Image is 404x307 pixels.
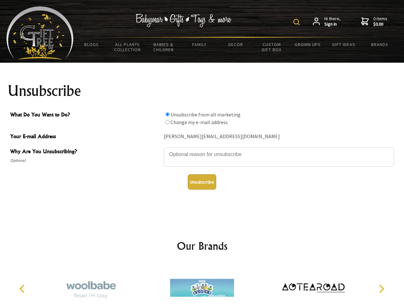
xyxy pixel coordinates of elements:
span: Why Are You Unsubscribing? [10,147,161,157]
textarea: Why Are You Unsubscribing? [164,147,394,167]
span: Your E-mail Address [10,132,161,142]
label: Unsubscribe from all marketing [170,111,241,118]
a: Brands [362,38,398,51]
span: 0 items [373,16,387,27]
a: Babies & Children [146,38,182,56]
a: All Plants Collection [110,38,146,56]
a: Hi there,Sign in [313,16,341,27]
span: Optional [10,157,161,164]
a: BLOGS [74,38,110,51]
input: What Do You Want to Do? [165,120,170,124]
strong: $0.00 [373,21,387,27]
a: Family [182,38,218,51]
img: product search [293,19,300,25]
strong: Sign in [324,21,341,27]
button: Unsubscribe [188,174,216,190]
input: What Do You Want to Do? [165,112,170,116]
label: Change my e-mail address [170,119,228,125]
button: Previous [16,282,30,296]
div: [PERSON_NAME][EMAIL_ADDRESS][DOMAIN_NAME] [164,132,394,142]
span: Hi there, [324,16,341,27]
a: Custom Gift Box [254,38,290,56]
img: Babywear - Gifts - Toys & more [136,14,232,27]
img: Babyware - Gifts - Toys and more... [6,6,74,59]
button: Next [374,282,388,296]
a: Grown Ups [289,38,326,51]
span: What Do You Want to Do? [10,111,161,120]
a: Decor [218,38,254,51]
a: Gift Ideas [326,38,362,51]
h2: Our Brands [13,238,392,254]
a: 0 items$0.00 [361,16,387,27]
h1: Unsubscribe [8,83,397,98]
